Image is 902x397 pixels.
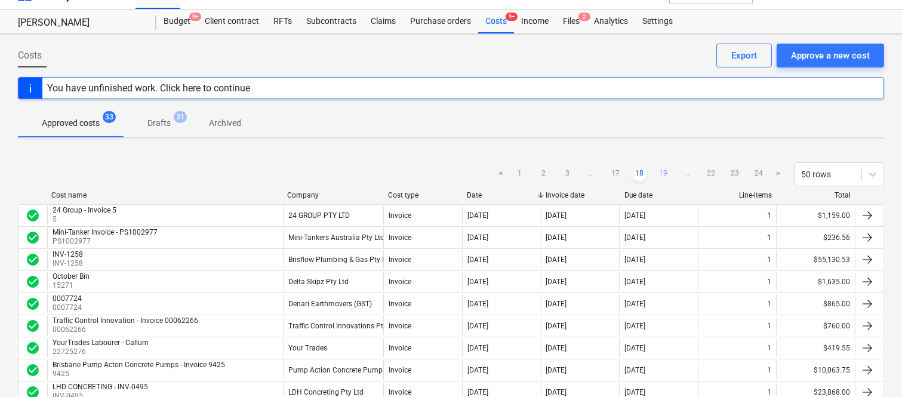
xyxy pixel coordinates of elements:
span: 33 [103,111,116,123]
div: Date [467,191,536,199]
p: 00062266 [53,325,201,335]
span: Costs [18,48,42,63]
div: Invoice was approved [26,275,40,289]
div: [DATE] [624,366,645,374]
div: $55,130.53 [776,250,855,269]
div: 1 [767,256,771,264]
p: 5 [53,214,119,224]
span: check_circle [26,341,40,355]
div: Income [514,10,556,33]
div: Total [781,191,851,199]
div: [DATE] [546,233,567,242]
div: $865.00 [776,294,855,313]
p: Approved costs [42,117,100,130]
div: [DATE] [467,388,488,396]
a: Page 22 [704,167,718,181]
div: Client contract [198,10,266,33]
div: 24 Group - Invoice 5 [53,206,116,214]
div: Invoice was approved [26,230,40,245]
div: Cost type [388,191,457,199]
a: Analytics [587,10,635,33]
div: 1 [767,211,771,220]
div: Invoice [389,256,411,264]
div: Invoice was approved [26,208,40,223]
div: Invoice [389,388,411,396]
div: Budget [156,10,198,33]
div: [DATE] [546,366,567,374]
div: $236.56 [776,228,855,247]
a: ... [584,167,599,181]
a: Page 3 [561,167,575,181]
div: [DATE] [546,278,567,286]
p: Archived [209,117,241,130]
div: Brisbane Pump Acton Concrete Pumps - Invoice 9425 [53,361,225,369]
div: [DATE] [467,233,488,242]
div: Invoice [389,300,411,308]
div: Export [731,48,757,63]
span: check_circle [26,208,40,223]
a: Page 19 [656,167,670,181]
a: Next page [771,167,785,181]
iframe: Chat Widget [842,340,902,397]
p: Drafts [147,117,171,130]
span: 31 [174,111,187,123]
a: Purchase orders [403,10,478,33]
div: $10,063.75 [776,361,855,380]
a: Page 17 [608,167,623,181]
div: You have unfinished work. Click here to continue [47,82,250,94]
div: 0007724 [53,294,82,303]
p: 9425 [53,369,227,379]
div: [DATE] [467,322,488,330]
button: Approve a new cost [777,44,884,67]
div: [DATE] [467,366,488,374]
div: Invoice date [546,191,615,199]
div: [DATE] [624,388,645,396]
div: Cost name [51,191,278,199]
span: 2 [578,13,590,21]
div: Invoice [389,278,411,286]
div: 1 [767,233,771,242]
div: Invoice [389,366,411,374]
div: $419.55 [776,338,855,358]
a: Subcontracts [299,10,364,33]
a: Page 1 [513,167,527,181]
div: Costs [478,10,514,33]
div: Invoice [389,344,411,352]
button: Export [716,44,772,67]
div: [DATE] [467,211,488,220]
div: Claims [364,10,403,33]
div: Your Trades [288,344,327,352]
div: [DATE] [624,211,645,220]
div: Traffic Control Innovations Pty Ltd [288,322,399,330]
span: check_circle [26,297,40,311]
div: Denari Earthmovers (GST) [288,300,372,308]
div: [DATE] [546,300,567,308]
div: [DATE] [624,256,645,264]
span: check_circle [26,319,40,333]
div: LHD CONCRETING - INV-0495 [53,383,148,391]
div: [DATE] [467,300,488,308]
div: LDH Concreting Pty Ltd [288,388,364,396]
div: Invoice was approved [26,319,40,333]
div: Approve a new cost [791,48,870,63]
div: 1 [767,388,771,396]
div: Delta Skipz Pty Ltd [288,278,349,286]
div: Invoice [389,211,411,220]
a: Previous page [494,167,508,181]
div: YourTrades Labourer - Callum [53,338,149,347]
a: Costs9+ [478,10,514,33]
a: RFTs [266,10,299,33]
a: ... [680,167,694,181]
div: Invoice was approved [26,341,40,355]
div: 24 GROUP PTY LTD [288,211,350,220]
span: 9+ [506,13,518,21]
span: check_circle [26,253,40,267]
div: [DATE] [624,322,645,330]
div: $1,159.00 [776,206,855,225]
div: Due date [624,191,694,199]
div: [DATE] [624,344,645,352]
div: Traffic Control Innovation - Invoice 00062266 [53,316,198,325]
div: [PERSON_NAME] [18,17,142,29]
